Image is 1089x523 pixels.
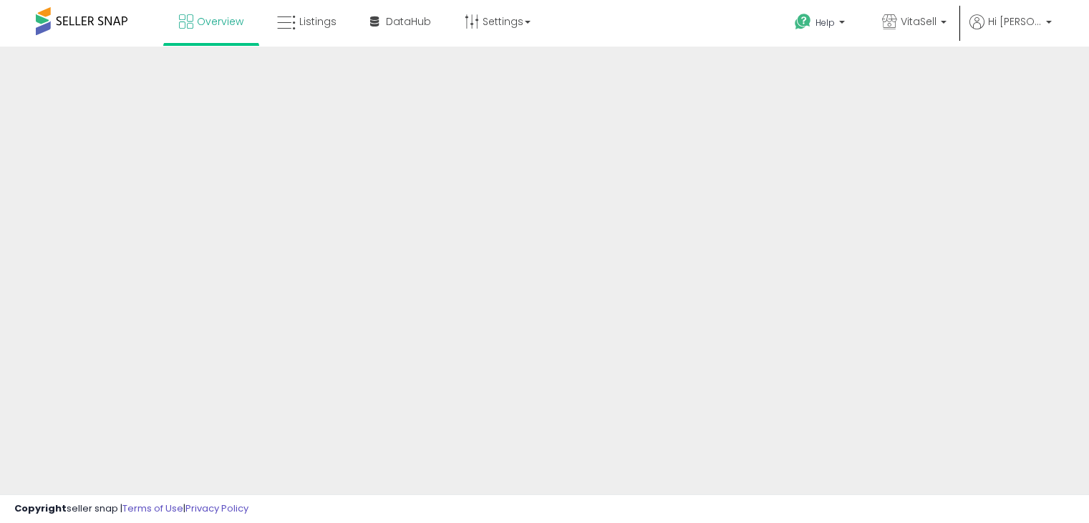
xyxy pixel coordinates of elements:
span: Overview [197,14,243,29]
a: Help [783,2,859,47]
a: Hi [PERSON_NAME] [969,14,1052,47]
a: Privacy Policy [185,502,248,515]
strong: Copyright [14,502,67,515]
div: seller snap | | [14,502,248,516]
span: DataHub [386,14,431,29]
span: Help [815,16,835,29]
span: Hi [PERSON_NAME] [988,14,1042,29]
a: Terms of Use [122,502,183,515]
span: Listings [299,14,337,29]
span: VitaSell [901,14,936,29]
i: Get Help [794,13,812,31]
